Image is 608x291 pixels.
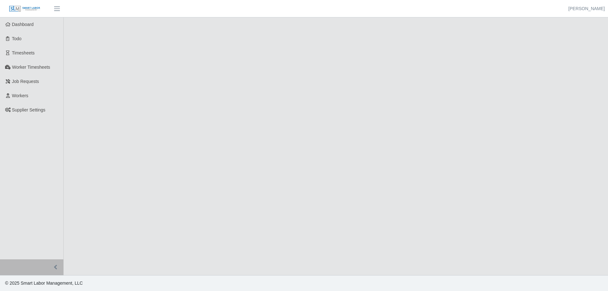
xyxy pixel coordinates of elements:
[12,50,35,55] span: Timesheets
[568,5,605,12] a: [PERSON_NAME]
[12,93,28,98] span: Workers
[12,79,39,84] span: Job Requests
[12,36,22,41] span: Todo
[12,107,46,112] span: Supplier Settings
[12,22,34,27] span: Dashboard
[5,281,83,286] span: © 2025 Smart Labor Management, LLC
[12,65,50,70] span: Worker Timesheets
[9,5,41,12] img: SLM Logo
